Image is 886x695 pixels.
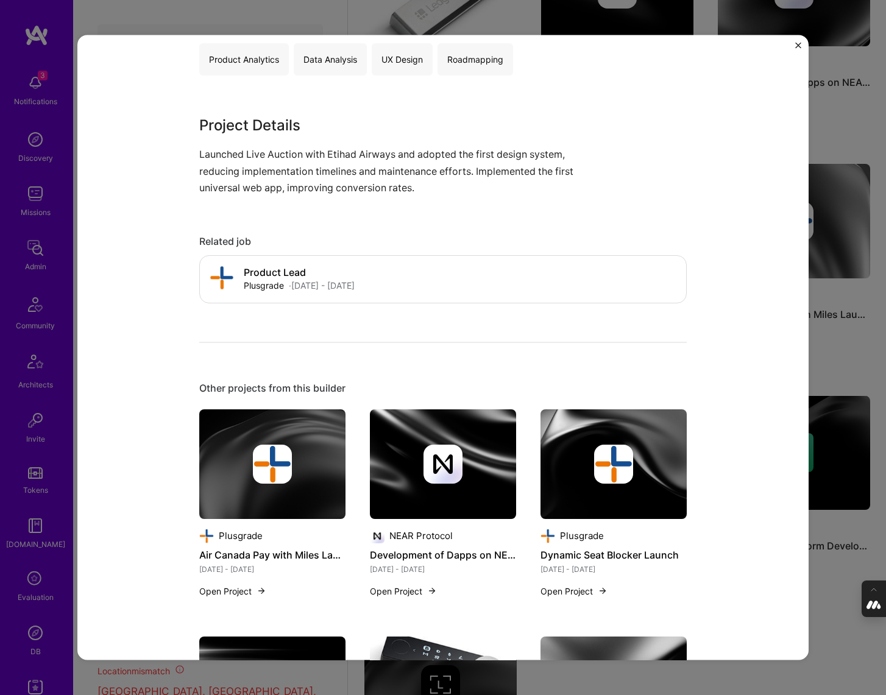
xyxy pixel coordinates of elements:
[199,146,595,196] p: Launched Live Auction with Etihad Airways and adopted the first design system, reducing implement...
[424,444,462,483] img: Company logo
[199,546,346,562] h4: Air Canada Pay with Miles Launch
[795,42,801,55] button: Close
[598,586,608,596] img: arrow-right
[438,43,513,76] div: Roadmapping
[199,43,289,76] div: Product Analytics
[199,381,687,394] div: Other projects from this builder
[540,546,687,562] h4: Dynamic Seat Blocker Launch
[257,586,266,596] img: arrow-right
[199,562,346,575] div: [DATE] - [DATE]
[540,584,608,597] button: Open Project
[389,529,453,542] div: NEAR Protocol
[199,409,346,518] img: cover
[560,529,604,542] div: Plusgrade
[289,278,355,291] div: · [DATE] - [DATE]
[370,546,516,562] h4: Development of Dapps on NEAR Blockchain
[244,278,284,291] div: Plusgrade
[294,43,367,76] div: Data Analysis
[594,444,633,483] img: Company logo
[253,444,292,483] img: Company logo
[219,529,263,542] div: Plusgrade
[244,267,355,278] h4: Product Lead
[199,115,595,136] h3: Project Details
[540,562,687,575] div: [DATE] - [DATE]
[370,409,516,518] img: cover
[210,265,234,289] img: Company logo
[199,528,214,543] img: Company logo
[540,528,555,543] img: Company logo
[370,528,385,543] img: Company logo
[427,586,437,596] img: arrow-right
[199,584,266,597] button: Open Project
[199,235,687,247] div: Related job
[540,409,687,518] img: cover
[370,584,437,597] button: Open Project
[370,562,516,575] div: [DATE] - [DATE]
[372,43,433,76] div: UX Design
